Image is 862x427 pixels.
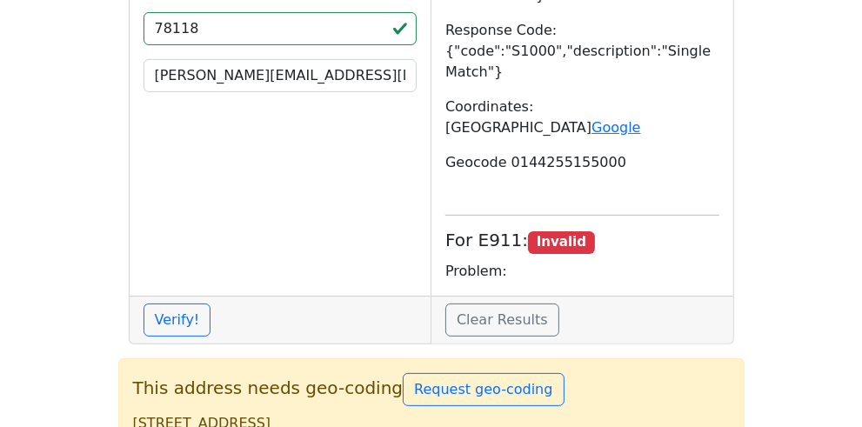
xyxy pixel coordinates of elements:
button: Verify! [144,304,211,337]
h5: For E911: [445,230,719,253]
p: Problem: [445,261,719,282]
a: Clear Results [445,304,559,337]
p: Response Code: {"code":"S1000","description":"Single Match"} [445,20,719,83]
input: Your Email [144,59,418,92]
span: Invalid [528,231,595,254]
button: Request geo-coding [403,373,564,406]
p: Geocode 0144255155000 [445,152,719,173]
span: This address needs geo-coding [133,377,404,398]
input: ZIP code 5 or 5+4 [144,12,418,45]
p: Coordinates: [GEOGRAPHIC_DATA] [445,97,719,138]
a: Google [591,119,640,136]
